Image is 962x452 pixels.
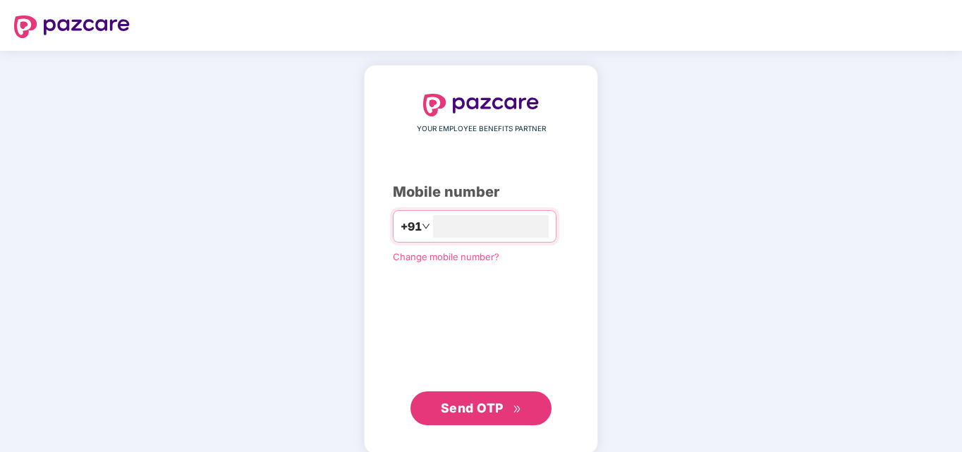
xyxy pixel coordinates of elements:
[441,401,504,415] span: Send OTP
[410,391,552,425] button: Send OTPdouble-right
[423,94,539,116] img: logo
[417,123,546,135] span: YOUR EMPLOYEE BENEFITS PARTNER
[513,405,522,414] span: double-right
[401,218,422,236] span: +91
[422,222,430,231] span: down
[393,181,569,203] div: Mobile number
[14,16,130,38] img: logo
[393,251,499,262] a: Change mobile number?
